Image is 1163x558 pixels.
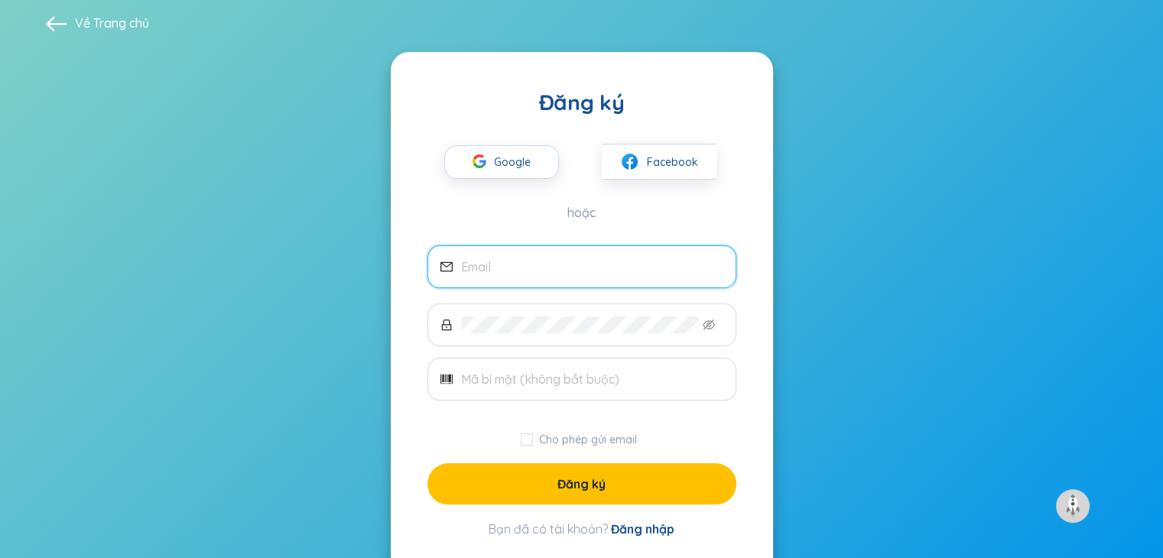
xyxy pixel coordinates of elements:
a: Trang chủ [93,15,149,31]
img: to top [1061,494,1085,518]
button: Đăng ký [427,463,736,504]
span: Về [75,15,149,31]
span: Cho phép gửi email [533,433,643,446]
span: lock [440,319,453,331]
span: Đăng ký [557,475,606,492]
button: facebookFacebook [602,144,716,180]
span: eye-invisible [703,319,715,331]
span: barcode [440,373,453,385]
span: Facebook [647,154,698,170]
div: Bạn đã có tài khoản? [427,520,736,538]
img: facebook [620,152,639,171]
span: Google [494,146,538,178]
input: Email [461,258,723,275]
a: Đăng nhập [611,521,674,537]
div: hoặc [427,204,736,221]
div: Đăng ký [427,89,736,116]
button: Google [444,145,559,179]
span: mail [440,261,453,273]
input: Mã bí mật (không bắt buộc) [461,371,723,388]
